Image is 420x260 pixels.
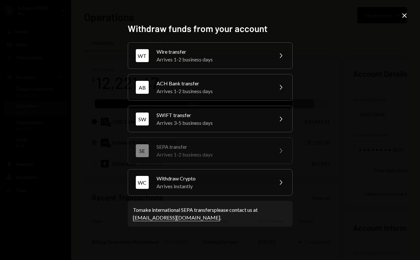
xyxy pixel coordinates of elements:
[156,80,269,87] div: ACH Bank transfer
[156,151,269,158] div: Arrives 1-2 business days
[136,144,149,157] div: SE
[128,42,293,69] button: WTWire transferArrives 1-2 business days
[156,119,269,127] div: Arrives 3-5 business days
[128,106,293,132] button: SWSWIFT transferArrives 3-5 business days
[156,182,269,190] div: Arrives instantly
[156,143,269,151] div: SEPA transfer
[128,74,293,101] button: ABACH Bank transferArrives 1-2 business days
[133,214,220,221] a: [EMAIL_ADDRESS][DOMAIN_NAME]
[128,137,293,164] button: SESEPA transferArrives 1-2 business days
[156,175,269,182] div: Withdraw Crypto
[128,22,293,35] h2: Withdraw funds from your account
[156,56,269,63] div: Arrives 1-2 business days
[128,169,293,196] button: WCWithdraw CryptoArrives instantly
[136,113,149,125] div: SW
[136,81,149,94] div: AB
[156,87,269,95] div: Arrives 1-2 business days
[156,111,269,119] div: SWIFT transfer
[136,176,149,189] div: WC
[133,206,287,222] div: To make international SEPA transfers please contact us at .
[156,48,269,56] div: Wire transfer
[136,49,149,62] div: WT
